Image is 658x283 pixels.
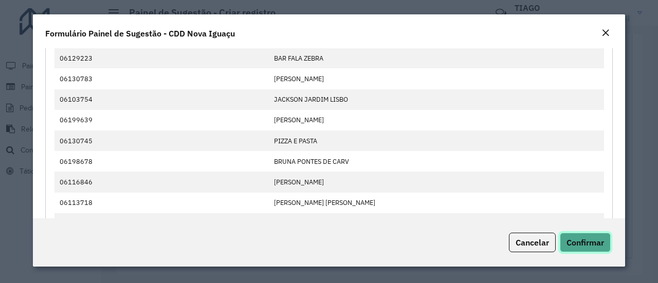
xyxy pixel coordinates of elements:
td: PIZZA E PASTA [268,130,604,151]
td: 06103754 [54,89,269,110]
span: Cancelar [516,237,549,248]
td: 06128707 [54,213,269,234]
td: 06113718 [54,193,269,213]
td: 06130745 [54,130,269,151]
td: 06116846 [54,172,269,192]
button: Close [598,27,613,40]
td: JACKSON JARDIM LISBO [268,89,604,110]
td: EMPORIO DAS BEBIDAS [268,213,604,234]
h4: Formulário Painel de Sugestão - CDD Nova Iguaçu [45,27,235,40]
td: 06129223 [54,48,269,68]
td: 06199639 [54,110,269,130]
button: Confirmar [560,233,611,252]
span: Confirmar [566,237,604,248]
td: [PERSON_NAME] [268,172,604,192]
td: [PERSON_NAME] [268,68,604,89]
td: [PERSON_NAME] [268,110,604,130]
td: [PERSON_NAME] [PERSON_NAME] [268,193,604,213]
td: 06130783 [54,68,269,89]
button: Cancelar [509,233,556,252]
em: Fechar [601,29,610,37]
td: BRUNA PONTES DE CARV [268,151,604,172]
td: BAR FALA ZEBRA [268,48,604,68]
td: 06198678 [54,151,269,172]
